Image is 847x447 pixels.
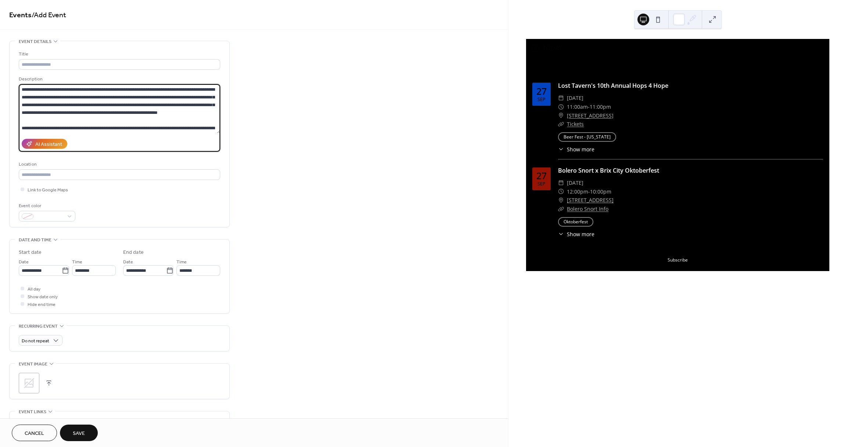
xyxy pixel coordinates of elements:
span: Date [19,258,29,266]
div: Sep [537,97,546,102]
a: Tickets [567,120,584,127]
div: ​ [558,102,564,111]
div: ​ [558,120,564,129]
div: AI Assistant [35,141,62,148]
span: Recurring event [19,322,58,330]
span: Show more [567,230,594,238]
div: ​ [558,196,564,205]
div: ​ [558,145,564,153]
div: ; [19,373,39,393]
a: [STREET_ADDRESS] [567,196,614,205]
div: Start date [19,249,42,256]
span: Time [72,258,82,266]
div: ​ [558,179,564,187]
span: Event image [19,360,47,368]
div: Sep [537,182,546,187]
a: Bolero Snort Info [567,205,608,212]
span: - [588,102,590,111]
span: Show date only [28,293,58,301]
span: Cancel [25,430,44,437]
span: Event links [19,408,46,416]
a: Bolero Snort x Brix City Oktoberfest [558,166,659,174]
a: [STREET_ADDRESS] [567,111,614,120]
div: Upcoming events [587,44,636,53]
span: [DATE] [567,94,583,102]
span: Event details [19,38,51,46]
span: Date [123,258,133,266]
div: ​ [558,94,564,102]
div: ​ [558,205,564,213]
div: Description [19,75,219,83]
span: 11:00pm [590,102,611,111]
div: End date [123,249,144,256]
span: Do not repeat [22,337,49,345]
span: - [588,187,590,196]
span: 11:00am [567,102,588,111]
button: ​Show more [558,145,594,153]
span: 12:00pm [567,187,588,196]
button: Cancel [12,425,57,441]
div: ​ [558,111,564,120]
span: Link to Google Maps [28,186,68,194]
button: Subscribe [662,254,694,266]
span: Show more [567,145,594,153]
button: Save [60,425,98,441]
div: ​ [558,187,564,196]
div: 27 [536,171,547,180]
a: Lost Tavern's 10th Annual Hops 4 Hope [558,82,668,90]
span: Time [176,258,187,266]
span: 10:00pm [590,187,611,196]
span: / Add Event [32,8,66,22]
a: Events [9,8,32,22]
div: 27 [536,87,547,96]
div: Event color [19,202,74,210]
span: [DATE] [567,179,583,187]
div: Title [19,50,219,58]
span: All day [28,285,40,293]
button: AI Assistant [22,139,67,149]
button: ​Show more [558,230,594,238]
div: Location [19,161,219,168]
div: ​ [558,230,564,238]
span: Save [73,430,85,437]
span: Date and time [19,236,51,244]
span: Hide end time [28,301,56,309]
span: (GMT-05:00) [GEOGRAPHIC_DATA]/New_York [709,46,802,50]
